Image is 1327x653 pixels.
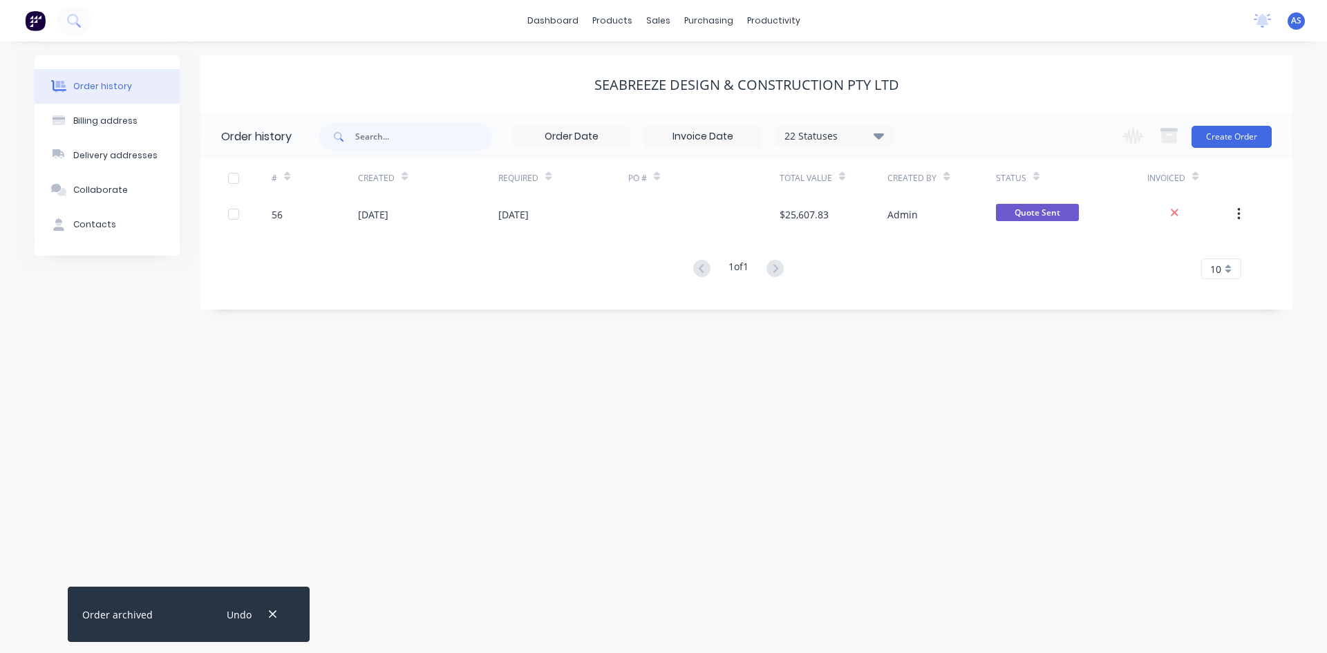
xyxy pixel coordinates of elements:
[776,129,892,144] div: 22 Statuses
[82,607,153,622] div: Order archived
[996,204,1079,221] span: Quote Sent
[355,123,492,151] input: Search...
[780,207,829,222] div: $25,607.83
[645,126,761,147] input: Invoice Date
[780,159,887,197] div: Total Value
[498,159,628,197] div: Required
[996,172,1026,184] div: Status
[73,218,116,231] div: Contacts
[35,207,180,242] button: Contacts
[35,138,180,173] button: Delivery addresses
[73,149,158,162] div: Delivery addresses
[221,129,292,145] div: Order history
[677,10,740,31] div: purchasing
[728,259,749,279] div: 1 of 1
[35,173,180,207] button: Collaborate
[585,10,639,31] div: products
[35,69,180,104] button: Order history
[272,172,277,184] div: #
[740,10,807,31] div: productivity
[219,605,258,624] button: Undo
[1147,172,1185,184] div: Invoiced
[35,104,180,138] button: Billing address
[628,159,780,197] div: PO #
[520,10,585,31] a: dashboard
[1147,159,1234,197] div: Invoiced
[996,159,1147,197] div: Status
[358,159,498,197] div: Created
[73,184,128,196] div: Collaborate
[272,207,283,222] div: 56
[1192,126,1272,148] button: Create Order
[887,207,918,222] div: Admin
[498,172,538,184] div: Required
[25,10,46,31] img: Factory
[780,172,832,184] div: Total Value
[887,172,937,184] div: Created By
[272,159,358,197] div: #
[594,77,899,93] div: SeaBreeze Design & Construction Pty Ltd
[628,172,647,184] div: PO #
[887,159,995,197] div: Created By
[358,172,395,184] div: Created
[1291,15,1301,27] span: AS
[73,115,138,127] div: Billing address
[73,80,132,93] div: Order history
[498,207,529,222] div: [DATE]
[639,10,677,31] div: sales
[1210,262,1221,276] span: 10
[514,126,630,147] input: Order Date
[358,207,388,222] div: [DATE]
